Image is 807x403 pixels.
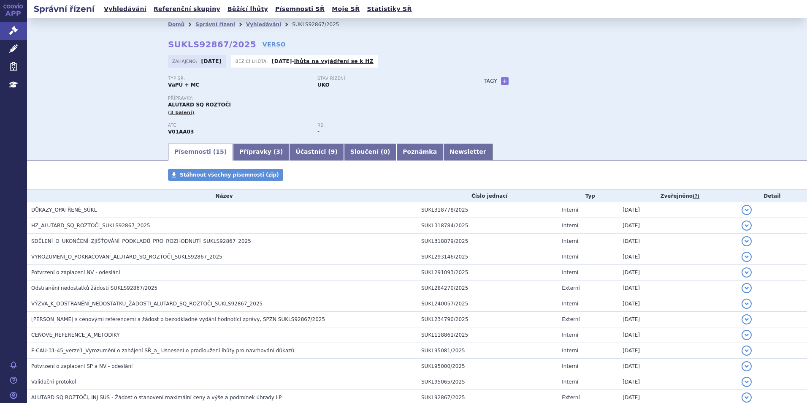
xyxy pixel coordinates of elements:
td: SUKL318778/2025 [417,202,558,218]
strong: UKO [317,82,330,88]
span: Interní [562,301,578,307]
strong: DOMÁCÍ PRACH, ROZTOČI [168,129,194,135]
th: Zveřejněno [618,190,737,202]
span: Souhlas s cenovými referencemi a žádost o bezodkladné vydání hodnotící zprávy, SPZN SUKLS92867/2025 [31,316,325,322]
span: Zahájeno: [172,58,199,65]
span: (3 balení) [168,110,195,115]
span: CENOVÉ_REFERENCE_A_METODIKY [31,332,120,338]
td: SUKL284270/2025 [417,280,558,296]
span: 3 [276,148,280,155]
a: + [501,77,509,85]
button: detail [742,221,752,231]
a: lhůta na vyjádření se k HZ [294,58,374,64]
button: detail [742,236,752,246]
span: Interní [562,207,578,213]
th: Název [27,190,417,202]
td: [DATE] [618,343,737,359]
span: Odstranění nedostatků žádosti SUKLS92867/2025 [31,285,157,291]
strong: VaPÚ + MC [168,82,199,88]
a: Vyhledávání [101,3,149,15]
p: Přípravky: [168,96,467,101]
td: SUKL240057/2025 [417,296,558,312]
a: Vyhledávání [246,22,281,27]
span: VÝZVA_K_ODSTRANĚNÍ_NEDOSTATKU_ŽÁDOSTI_ALUTARD_SQ_ROZTOČI_SUKLS92867_2025 [31,301,263,307]
span: Potvrzení o zaplacení NV - odeslání [31,270,120,275]
th: Číslo jednací [417,190,558,202]
td: [DATE] [618,265,737,280]
button: detail [742,377,752,387]
span: Validační protokol [31,379,76,385]
span: Interní [562,254,578,260]
a: Referenční skupiny [151,3,223,15]
button: detail [742,283,752,293]
span: Interní [562,363,578,369]
a: Stáhnout všechny písemnosti (zip) [168,169,283,181]
span: Stáhnout všechny písemnosti (zip) [180,172,279,178]
span: Interní [562,238,578,244]
td: SUKL318879/2025 [417,234,558,249]
span: F-CAU-31-45_verze1_Vyrozumění o zahájení SŘ_a_ Usnesení o prodloužení lhůty pro navrhování důkazů [31,348,294,354]
span: Interní [562,223,578,229]
td: [DATE] [618,296,737,312]
span: Externí [562,316,580,322]
button: detail [742,205,752,215]
a: Písemnosti (15) [168,144,233,161]
p: Stav řízení: [317,76,458,81]
td: [DATE] [618,280,737,296]
p: RS: [317,123,458,128]
a: Moje SŘ [329,3,362,15]
td: SUKL291093/2025 [417,265,558,280]
span: 15 [216,148,224,155]
strong: - [317,129,320,135]
a: Newsletter [443,144,493,161]
td: [DATE] [618,234,737,249]
button: detail [742,392,752,403]
span: DŮKAZY_OPATŘENÉ_SÚKL [31,207,97,213]
span: ALUTARD SQ ROZTOČI [168,102,231,108]
abbr: (?) [693,193,699,199]
td: [DATE] [618,374,737,390]
button: detail [742,252,752,262]
span: 0 [383,148,387,155]
span: Potvrzení o zaplacení SP a NV - odeslání [31,363,133,369]
td: [DATE] [618,312,737,327]
span: Interní [562,379,578,385]
td: [DATE] [618,327,737,343]
td: SUKL118861/2025 [417,327,558,343]
a: Písemnosti SŘ [273,3,327,15]
td: [DATE] [618,202,737,218]
span: HZ_ALUTARD_SQ_ROZTOČI_SUKLS92867_2025 [31,223,150,229]
span: Interní [562,332,578,338]
a: Poznámka [396,144,443,161]
button: detail [742,299,752,309]
button: detail [742,361,752,371]
td: SUKL95081/2025 [417,343,558,359]
button: detail [742,330,752,340]
a: Správní řízení [195,22,235,27]
span: VYROZUMĚNÍ_O_POKRAČOVÁNÍ_ALUTARD_SQ_ROZTOČI_SUKLS92867_2025 [31,254,222,260]
span: Externí [562,395,580,400]
h2: Správní řízení [27,3,101,15]
span: Interní [562,270,578,275]
span: 9 [331,148,335,155]
button: detail [742,314,752,324]
li: SUKLS92867/2025 [292,18,350,31]
span: ALUTARD SQ ROZTOČI, INJ SUS - Žádost o stanovení maximální ceny a výše a podmínek úhrady LP [31,395,282,400]
p: Typ SŘ: [168,76,309,81]
a: Přípravky (3) [233,144,289,161]
td: [DATE] [618,359,737,374]
a: Statistiky SŘ [364,3,414,15]
span: Běžící lhůta: [236,58,270,65]
td: SUKL234790/2025 [417,312,558,327]
td: [DATE] [618,249,737,265]
span: SDĚLENÍ_O_UKONČENÍ_ZJIŠŤOVÁNÍ_PODKLADŮ_PRO_ROZHODNUTÍ_SUKLS92867_2025 [31,238,251,244]
button: detail [742,346,752,356]
th: Detail [737,190,807,202]
a: VERSO [263,40,286,49]
a: Běžící lhůty [225,3,271,15]
a: Sloučení (0) [344,144,396,161]
span: Externí [562,285,580,291]
p: ATC: [168,123,309,128]
td: SUKL318784/2025 [417,218,558,234]
h3: Tagy [484,76,497,86]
